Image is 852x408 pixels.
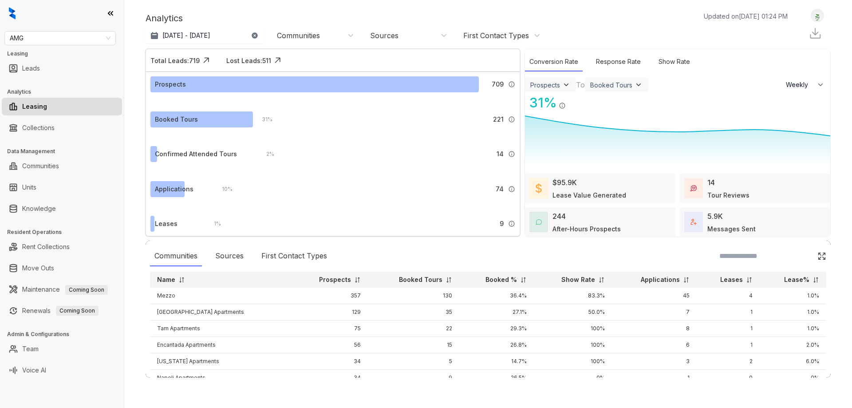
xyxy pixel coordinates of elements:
li: Leads [2,59,122,77]
td: 14.7% [459,353,534,370]
img: Info [508,81,515,88]
td: 0 [697,370,760,386]
td: 7 [612,304,697,321]
td: 36.4% [459,288,534,304]
li: Units [2,178,122,196]
p: Booked % [485,275,517,284]
div: Total Leads: 719 [150,56,200,65]
a: Communities [22,157,59,175]
div: Prospects [155,79,186,89]
li: Maintenance [2,281,122,298]
img: UserAvatar [811,11,824,20]
img: Info [508,186,515,193]
td: 1.0% [760,288,826,304]
img: sorting [520,277,527,283]
td: 8 [612,321,697,337]
p: Show Rate [561,275,595,284]
td: 100% [534,353,611,370]
div: Sources [370,31,398,40]
img: sorting [354,277,361,283]
td: 1.0% [760,304,826,321]
button: [DATE] - [DATE] [146,28,265,44]
h3: Resident Operations [7,228,124,236]
img: ViewFilterArrow [562,80,571,89]
img: ViewFilterArrow [634,80,643,89]
img: sorting [813,277,819,283]
td: 1 [697,304,760,321]
img: TotalFum [690,219,697,225]
div: Tour Reviews [707,190,749,200]
div: 244 [552,211,566,222]
td: 3 [612,353,697,370]
td: 0% [534,370,611,386]
td: 29.3% [459,321,534,337]
div: 31 % [525,93,557,113]
div: 31 % [253,115,272,124]
img: Info [559,102,566,109]
div: Prospects [530,81,560,89]
a: RenewalsComing Soon [22,302,99,320]
img: Info [508,220,515,227]
li: Rent Collections [2,238,122,256]
p: Prospects [319,275,351,284]
div: First Contact Types [463,31,529,40]
td: 2.0% [760,337,826,353]
p: Booked Tours [399,275,442,284]
img: sorting [598,277,605,283]
img: SearchIcon [799,252,806,260]
li: Renewals [2,302,122,320]
div: Show Rate [654,52,694,71]
td: 1 [697,321,760,337]
h3: Data Management [7,147,124,155]
td: Napoli Apartments [150,370,292,386]
p: Name [157,275,175,284]
img: sorting [683,277,690,283]
h3: Leasing [7,50,124,58]
div: Sources [211,246,248,266]
td: 1 [612,370,697,386]
div: Communities [277,31,320,40]
img: LeaseValue [536,183,542,194]
div: Messages Sent [707,224,756,234]
td: 6.0% [760,353,826,370]
span: Coming Soon [56,306,99,316]
td: 22 [368,321,459,337]
div: Confirmed Attended Tours [155,149,237,159]
td: 5 [368,353,459,370]
span: 221 [493,115,504,124]
img: sorting [446,277,452,283]
a: Team [22,340,39,358]
td: 100% [534,321,611,337]
img: Click Icon [817,252,826,261]
td: [GEOGRAPHIC_DATA] Apartments [150,304,292,321]
button: Weekly [781,77,830,93]
div: To [576,79,585,90]
span: 14 [497,149,504,159]
div: Response Rate [592,52,645,71]
td: 129 [292,304,368,321]
a: Rent Collections [22,238,70,256]
img: Download [809,27,822,40]
div: Leases [155,219,177,229]
div: After-Hours Prospects [552,224,621,234]
td: 26.5% [459,370,534,386]
div: 10 % [213,184,233,194]
td: 75 [292,321,368,337]
td: 130 [368,288,459,304]
span: 74 [496,184,504,194]
img: sorting [178,277,185,283]
img: Click Icon [566,94,579,107]
li: Move Outs [2,259,122,277]
td: 45 [612,288,697,304]
li: Collections [2,119,122,137]
td: Encantada Apartments [150,337,292,353]
div: Booked Tours [155,115,198,124]
td: Tam Apartments [150,321,292,337]
a: Move Outs [22,259,54,277]
td: 83.3% [534,288,611,304]
span: AMG [10,32,110,45]
div: Applications [155,184,193,194]
img: Click Icon [200,54,213,67]
p: Applications [641,275,680,284]
p: Leases [720,275,743,284]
